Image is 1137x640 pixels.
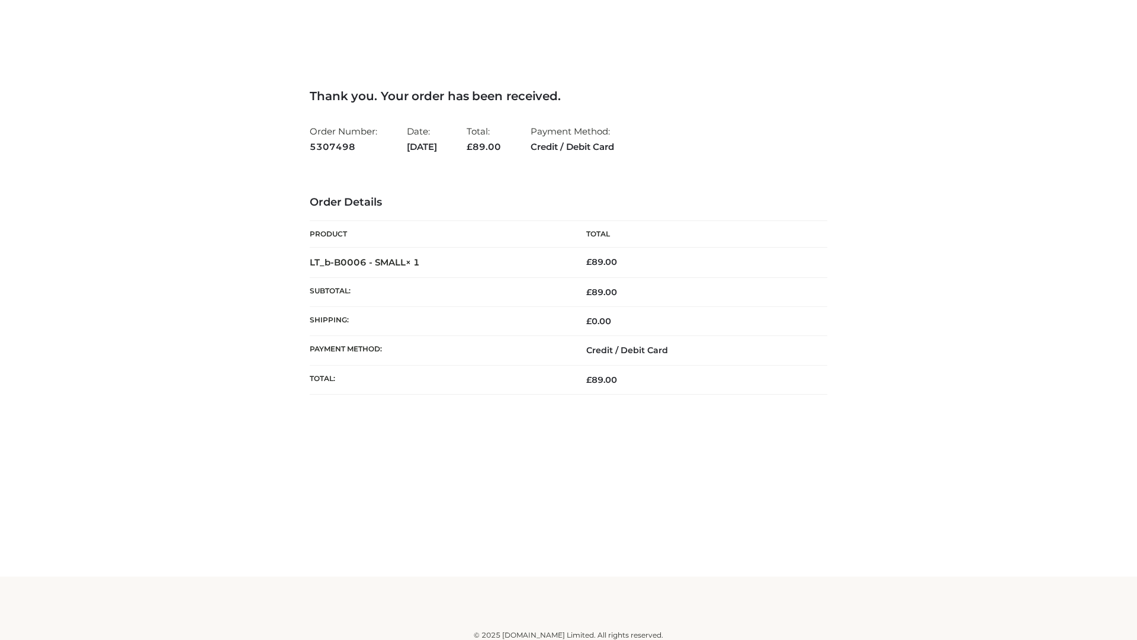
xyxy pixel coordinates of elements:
th: Total: [310,365,568,394]
bdi: 89.00 [586,257,617,267]
strong: [DATE] [407,139,437,155]
th: Subtotal: [310,277,568,306]
th: Payment method: [310,336,568,365]
span: £ [586,287,592,297]
strong: 5307498 [310,139,377,155]
span: £ [467,141,473,152]
li: Payment Method: [531,121,614,157]
strong: × 1 [406,257,420,268]
span: 89.00 [467,141,501,152]
span: 89.00 [586,375,617,385]
th: Shipping: [310,307,568,336]
th: Product [310,221,568,248]
bdi: 0.00 [586,316,611,327]
li: Order Number: [310,121,377,157]
th: Total [568,221,827,248]
span: £ [586,257,592,267]
span: £ [586,316,592,327]
strong: LT_b-B0006 - SMALL [310,257,420,268]
span: 89.00 [586,287,617,297]
span: £ [586,375,592,385]
h3: Order Details [310,196,827,209]
td: Credit / Debit Card [568,336,827,365]
li: Total: [467,121,501,157]
h3: Thank you. Your order has been received. [310,89,827,103]
strong: Credit / Debit Card [531,139,614,155]
li: Date: [407,121,437,157]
